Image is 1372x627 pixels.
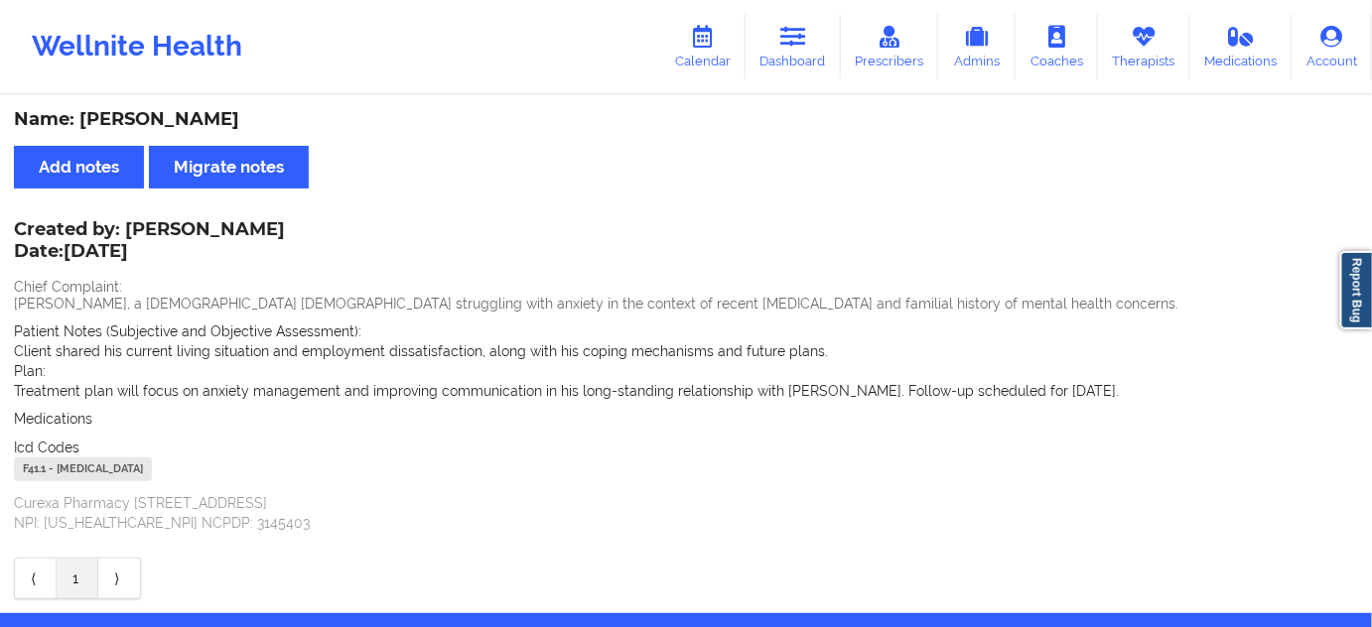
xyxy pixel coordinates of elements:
a: Coaches [1016,14,1098,79]
a: Calendar [660,14,746,79]
span: Patient Notes (Subjective and Objective Assessment): [14,323,361,339]
div: Name: [PERSON_NAME] [14,108,1358,131]
a: Account [1292,14,1372,79]
p: Client shared his current living situation and employment dissatisfaction, along with his coping ... [14,341,1358,361]
span: Plan: [14,363,46,379]
a: Next item [98,559,140,598]
p: Date: [DATE] [14,239,285,265]
p: [PERSON_NAME], a [DEMOGRAPHIC_DATA] [DEMOGRAPHIC_DATA] struggling with anxiety in the context of ... [14,294,1358,313]
a: Prescribers [841,14,939,79]
span: Medications [14,411,92,427]
a: Dashboard [746,14,841,79]
a: Therapists [1098,14,1190,79]
div: Created by: [PERSON_NAME] [14,219,285,265]
button: Migrate notes [149,146,309,188]
button: Add notes [14,146,144,188]
p: Treatment plan will focus on anxiety management and improving communication in his long-standing ... [14,381,1358,401]
span: Chief Complaint: [14,279,122,295]
span: Icd Codes [14,439,79,455]
a: Report Bug [1340,251,1372,329]
a: Medications [1190,14,1293,79]
a: Admins [938,14,1016,79]
a: 1 [57,559,98,598]
a: Previous item [15,559,57,598]
div: Pagination Navigation [14,558,141,599]
p: Curexa Pharmacy [STREET_ADDRESS] NPI: [US_HEALTHCARE_NPI] NCPDP: 3145403 [14,493,1358,533]
div: F41.1 - [MEDICAL_DATA] [14,457,152,481]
